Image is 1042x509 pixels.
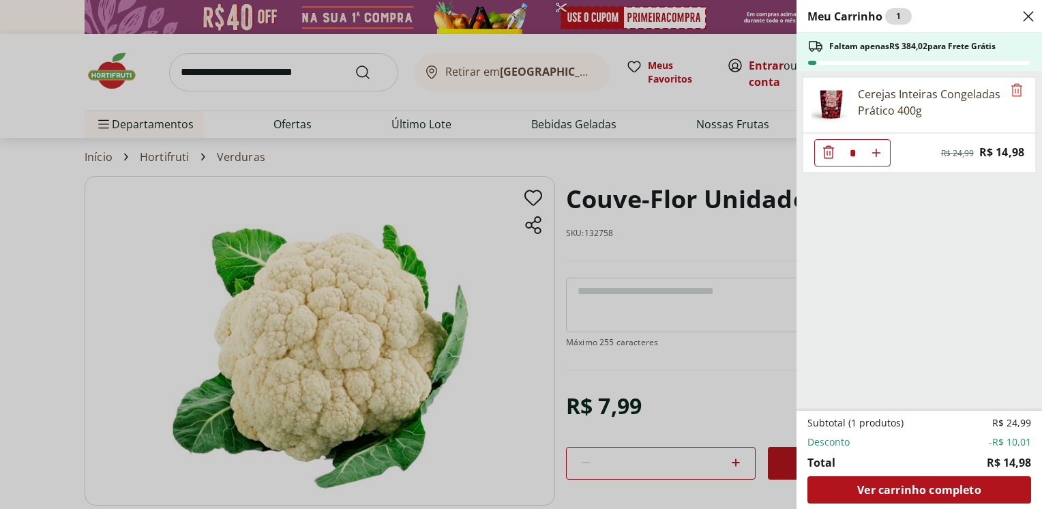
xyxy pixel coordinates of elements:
[815,139,842,166] button: Diminuir Quantidade
[857,484,981,495] span: Ver carrinho completo
[1009,83,1025,99] button: Remove
[987,454,1031,471] span: R$ 14,98
[992,416,1031,430] span: R$ 24,99
[812,86,850,124] img: Principal
[941,148,974,159] span: R$ 24,99
[807,454,835,471] span: Total
[807,435,850,449] span: Desconto
[858,86,1002,119] div: Cerejas Inteiras Congeladas Prático 400g
[807,416,904,430] span: Subtotal (1 produtos)
[885,8,912,25] div: 1
[989,435,1031,449] span: -R$ 10,01
[807,8,912,25] h2: Meu Carrinho
[807,476,1031,504] a: Ver carrinho completo
[829,41,996,52] span: Faltam apenas R$ 384,02 para Frete Grátis
[979,143,1024,162] span: R$ 14,98
[842,140,863,166] input: Quantidade Atual
[863,139,890,166] button: Aumentar Quantidade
